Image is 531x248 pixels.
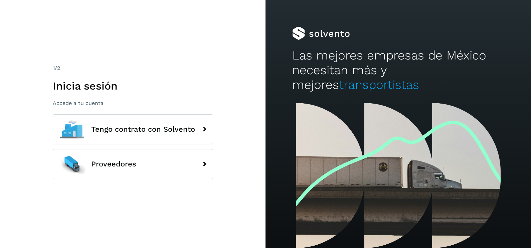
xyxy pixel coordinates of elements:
h2: Las mejores empresas de México necesitan más y mejores [292,48,505,93]
p: Accede a tu cuenta [53,100,213,106]
span: Proveedores [91,160,136,168]
button: Tengo contrato con Solvento [53,114,213,144]
div: /2 [53,64,213,72]
span: 1 [53,65,55,71]
h1: Inicia sesión [53,80,213,92]
span: transportistas [339,78,419,92]
span: Tengo contrato con Solvento [91,125,195,133]
button: Proveedores [53,149,213,179]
